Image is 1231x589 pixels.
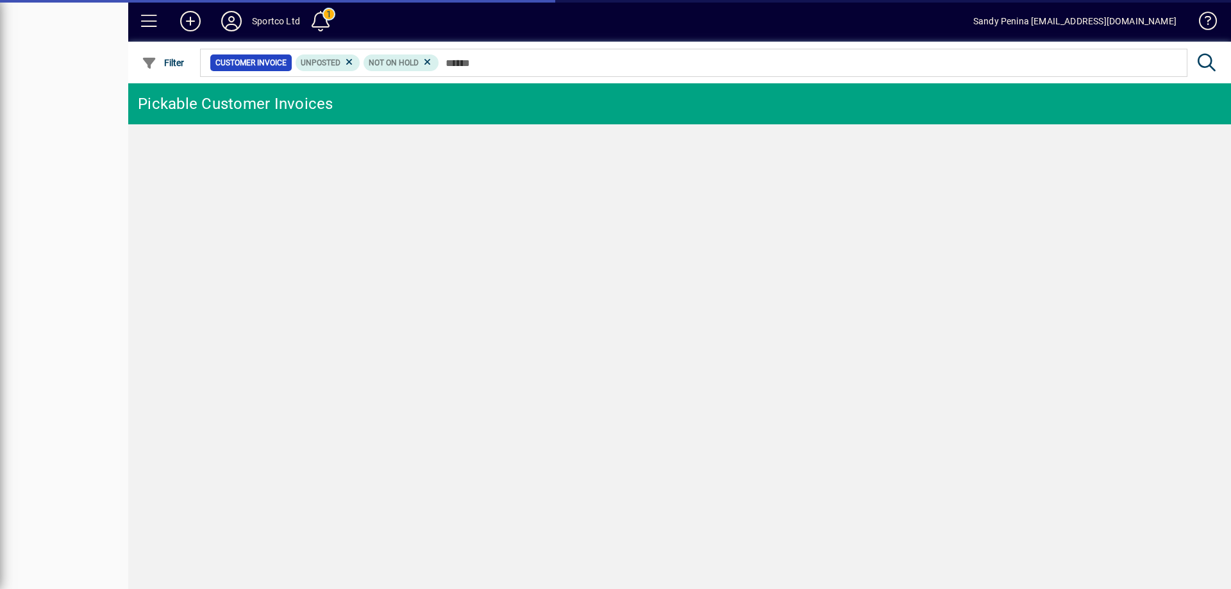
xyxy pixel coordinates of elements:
button: Add [170,10,211,33]
div: Sportco Ltd [252,11,300,31]
button: Filter [138,51,188,74]
span: Unposted [301,58,340,67]
div: Pickable Customer Invoices [138,94,333,114]
span: Filter [142,58,185,68]
mat-chip: Customer Invoice Status: Unposted [296,54,360,71]
span: Customer Invoice [215,56,287,69]
div: Sandy Penina [EMAIL_ADDRESS][DOMAIN_NAME] [973,11,1177,31]
a: Knowledge Base [1189,3,1215,44]
span: Not On Hold [369,58,419,67]
button: Profile [211,10,252,33]
mat-chip: Hold Status: Not On Hold [364,54,439,71]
